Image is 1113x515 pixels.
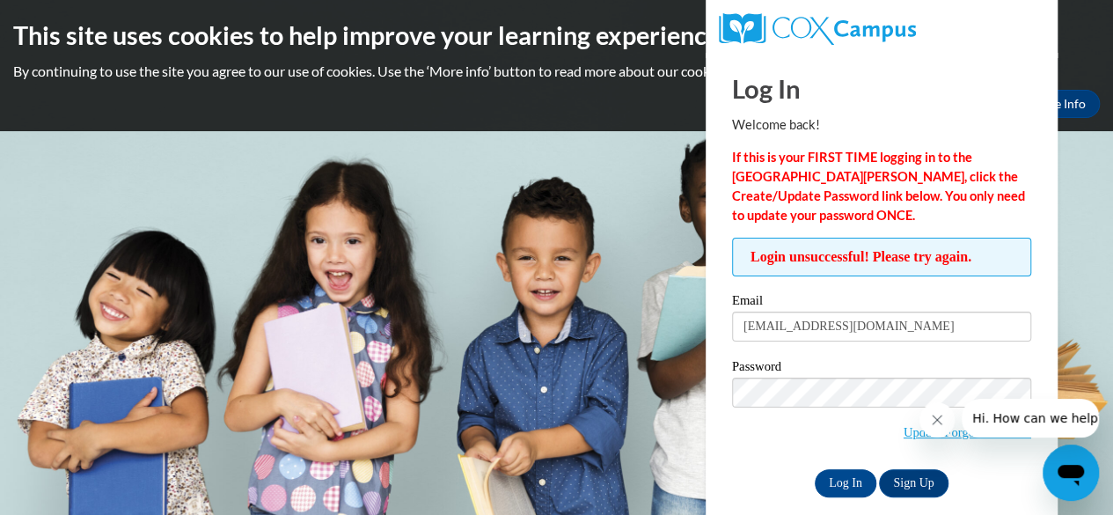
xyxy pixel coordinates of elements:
p: Welcome back! [732,115,1031,135]
label: Email [732,294,1031,312]
iframe: Close message [919,402,955,438]
span: Hi. How can we help? [11,12,143,26]
a: Update/Forgot Password [904,425,1031,439]
iframe: Message from company [962,399,1099,438]
span: Login unsuccessful! Please try again. [732,238,1031,276]
h1: Log In [732,70,1031,107]
input: Log In [815,469,876,497]
strong: If this is your FIRST TIME logging in to the [GEOGRAPHIC_DATA][PERSON_NAME], click the Create/Upd... [732,150,1025,223]
a: More Info [1017,90,1100,118]
img: COX Campus [719,13,916,45]
iframe: Button to launch messaging window [1043,445,1099,501]
a: Sign Up [879,469,948,497]
h2: This site uses cookies to help improve your learning experience. [13,18,1100,53]
label: Password [732,360,1031,378]
p: By continuing to use the site you agree to our use of cookies. Use the ‘More info’ button to read... [13,62,1100,81]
